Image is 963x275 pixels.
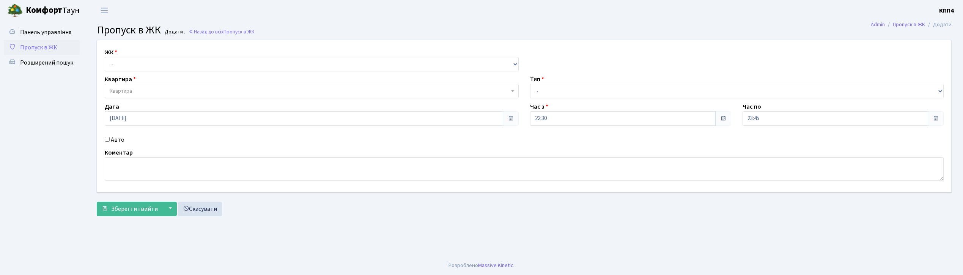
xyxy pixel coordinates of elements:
a: Розширений пошук [4,55,80,70]
label: Тип [530,75,544,84]
a: Панель управління [4,25,80,40]
label: Дата [105,102,119,111]
small: Додати . [163,29,185,35]
button: Зберегти і вийти [97,202,163,216]
nav: breadcrumb [859,17,963,33]
a: Admin [871,21,885,28]
label: Час по [743,102,761,111]
label: Час з [530,102,548,111]
a: Скасувати [178,202,222,216]
a: Пропуск в ЖК [4,40,80,55]
a: КПП4 [939,6,954,15]
button: Переключити навігацію [95,4,114,17]
span: Пропуск в ЖК [20,43,57,52]
span: Розширений пошук [20,58,73,67]
span: Таун [26,4,80,17]
a: Пропуск в ЖК [893,21,925,28]
label: ЖК [105,48,117,57]
label: Коментар [105,148,133,157]
label: Авто [111,135,124,144]
span: Пропуск в ЖК [223,28,255,35]
b: Комфорт [26,4,62,16]
span: Пропуск в ЖК [97,22,161,38]
a: Massive Kinetic [478,261,513,269]
li: Додати [925,21,952,29]
span: Панель управління [20,28,71,36]
div: Розроблено . [448,261,515,270]
span: Квартира [110,87,132,95]
img: logo.png [8,3,23,18]
label: Квартира [105,75,136,84]
a: Назад до всіхПропуск в ЖК [189,28,255,35]
span: Зберегти і вийти [111,205,158,213]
